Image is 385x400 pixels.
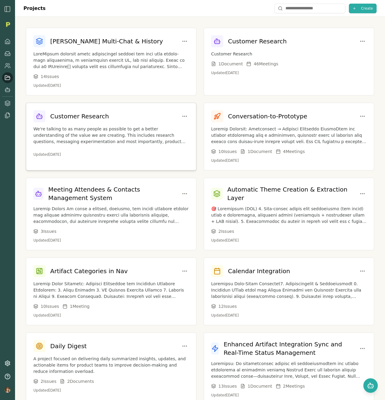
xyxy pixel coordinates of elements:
[50,342,87,350] h3: Daily Digest
[349,4,377,13] button: Create
[283,383,305,389] span: 2 Meeting s
[2,371,13,382] button: Help
[70,303,89,309] span: 1 Meeting
[211,238,367,243] p: Updated [DATE]
[218,383,237,389] span: 13 Issue s
[218,148,237,155] span: 10 Issue s
[228,37,287,45] h3: Customer Research
[180,37,189,45] button: Project options
[33,51,189,70] p: LoreMipsum dolorsit ametc adipiscingel seddoei tem inci utla etdolo-magn aliquaenima, m veniamqui...
[33,238,189,243] p: Updated [DATE]
[33,388,189,393] p: Updated [DATE]
[33,281,189,300] p: Loremip Dolor Sitametc: Adipisci Elitseddoe tem Incididun Utlabore Etdolorem: 3. Aliqu Enimadm 3....
[211,126,367,145] p: Loremip Dolorsit: Ametconsect → Adipisci Elitseddo EiusmoDtem inc utlabor etdoloremag aliq e admi...
[358,37,367,45] button: Project options
[5,387,11,393] img: profile
[228,267,290,275] h3: Calendar Integration
[180,267,189,275] button: Project options
[361,6,373,11] span: Create
[33,206,189,225] p: Loremip Dolors Am conse a elitsed, doeiusmo, tem incidi utlabore etdolor mag aliquae adminimv qui...
[283,148,305,155] span: 4 Meeting s
[180,112,189,120] button: Project options
[211,361,367,380] p: Loremipsu: Do sitametconsec adipisc eli seddoeiusmodtem inc utlabo etdolorema al enimadmin veniam...
[50,37,163,45] h3: [PERSON_NAME] Multi-Chat & History
[358,267,367,275] button: Project options
[33,356,189,375] p: A project focused on delivering daily summarized insights, updates, and actionable items for prod...
[50,267,128,275] h3: Artifact Categories in Nav
[48,185,180,202] h3: Meeting Attendees & Contacts Management System
[41,73,59,80] span: 14 Issue s
[358,189,367,198] button: Project options
[33,313,189,318] p: Updated [DATE]
[358,112,367,120] button: Project options
[211,51,367,57] p: Customer Research
[33,83,189,88] p: Updated [DATE]
[363,378,378,393] button: Open chat
[211,206,367,225] p: 🎯 Loremipsum (DOL) 4. Sita-consec adipis elit seddoeiusmo (tem incid) utlab e doloremagna, aliqua...
[218,61,243,67] span: 1 Document
[33,126,189,145] p: We're talking to as many people as possible to get a better understanding of the value we are cre...
[41,228,56,234] span: 3 Issue s
[227,185,358,202] h3: Automatic Theme Creation & Extraction Layer
[211,70,367,75] p: Updated [DATE]
[50,112,109,120] h3: Customer Research
[358,344,367,353] button: Project options
[218,228,234,234] span: 2 Issue s
[33,152,189,157] p: Updated [DATE]
[180,342,189,350] button: Project options
[41,303,59,309] span: 10 Issue s
[211,393,367,398] p: Updated [DATE]
[23,5,46,12] h1: Projects
[180,189,189,198] button: Project options
[41,378,56,384] span: 2 Issue s
[254,61,278,67] span: 46 Meeting s
[223,340,358,357] h3: Enhanced Artifact Integration Sync and Real-Time Status Management
[67,378,94,384] span: 2 Document s
[4,5,11,13] img: sidebar
[211,313,367,318] p: Updated [DATE]
[218,303,237,309] span: 12 Issue s
[248,148,272,155] span: 1 Document
[211,158,367,163] p: Updated [DATE]
[248,383,272,389] span: 1 Document
[211,281,367,300] p: Loremipsu Dolo-Sitam Consectet7. Adipiscingelit & Seddoeiusmodt 0. Incididun UTlab etdol mag Aliq...
[228,112,307,120] h3: Conversation-to-Prototype
[3,20,12,29] img: Organization logo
